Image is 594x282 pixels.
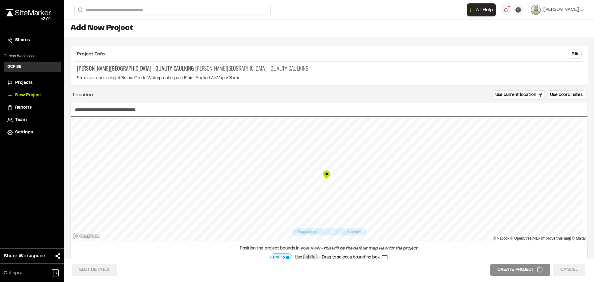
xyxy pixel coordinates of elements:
button: [PERSON_NAME] [531,5,584,15]
span: [PERSON_NAME] [543,7,579,13]
a: Mapbox logo [73,232,100,240]
button: Use coordinates [547,90,585,100]
button: Use current location [493,90,545,100]
div: Map marker [322,170,331,179]
a: Settings [7,129,57,136]
a: Map feedback [541,236,571,241]
span: Map layer is currently processing to full resolution [286,256,290,259]
span: Team [15,117,27,124]
span: Share Workspace [4,252,45,260]
span: Projects [15,80,32,86]
span: Shares [15,37,30,44]
span: Collapse [4,269,24,277]
img: User [531,5,541,15]
canvas: Map [71,117,583,241]
span: this will be the default map view for the project. [324,247,419,250]
a: Reports [7,104,57,111]
div: Open AI Assistant [467,3,498,16]
span: New Project [15,92,41,99]
a: New Project [7,92,57,99]
h1: Add New Project [71,24,588,33]
p: Current Workspace [4,54,61,59]
p: Structure consisting of Below Grade Waterproofing and Fluid-Applied Air/Vapor Barrier [77,75,582,82]
button: Edit [569,50,582,59]
button: Create Project [490,264,550,276]
span: Pro Tip [273,255,285,260]
a: Maxar [572,236,586,241]
span: Project Info [77,50,105,58]
a: Mapbox [493,236,510,241]
a: Projects [7,80,57,86]
a: Team [7,117,57,124]
div: Map layer is currently processing to full resolution [270,253,292,262]
button: Search [74,5,85,15]
button: Cancel [553,264,585,276]
div: Position the project bounds in your view - [75,245,583,252]
h3: GCP BE [7,64,21,70]
div: Oh geez...please don't... [6,16,51,22]
span: Reports [15,104,32,111]
div: Use + Drag to select a bounding box [270,253,388,262]
img: rebrand.png [6,9,51,16]
a: Shares [7,37,57,44]
button: Edit Details [72,264,117,276]
a: OpenStreetMap [510,236,540,241]
button: Open AI Assistant [467,3,496,16]
div: Location [73,91,93,99]
p: [PERSON_NAME][GEOGRAPHIC_DATA] - Quality Caulking [77,64,582,72]
span: Settings [15,129,33,136]
span: AI Help [476,6,493,14]
span: shift [303,254,317,261]
span: [PERSON_NAME][GEOGRAPHIC_DATA] - Quality Caulking [77,64,194,72]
